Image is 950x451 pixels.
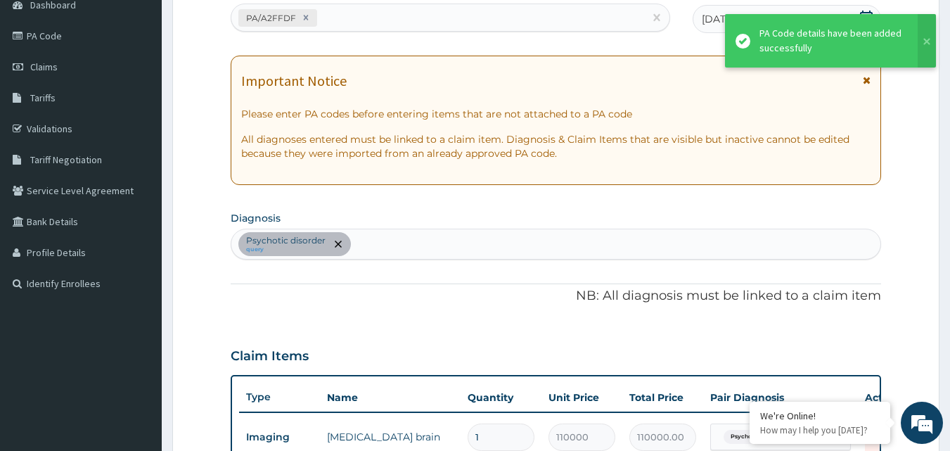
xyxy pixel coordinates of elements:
span: Psychotic disorder [724,430,791,444]
small: query [246,246,326,253]
span: [DATE] [702,12,735,26]
span: Tariffs [30,91,56,104]
th: Total Price [622,383,703,412]
th: Type [239,384,320,410]
p: NB: All diagnosis must be linked to a claim item [231,287,882,305]
img: d_794563401_company_1708531726252_794563401 [26,70,57,106]
div: Chat with us now [73,79,236,97]
div: PA Code details have been added successfully [759,26,904,56]
td: Imaging [239,424,320,450]
div: We're Online! [760,409,880,422]
th: Quantity [461,383,541,412]
span: Tariff Negotiation [30,153,102,166]
p: All diagnoses entered must be linked to a claim item. Diagnosis & Claim Items that are visible bu... [241,132,871,160]
textarea: Type your message and hit 'Enter' [7,301,268,350]
td: [MEDICAL_DATA] brain [320,423,461,451]
th: Pair Diagnosis [703,383,858,412]
th: Unit Price [541,383,622,412]
div: Minimize live chat window [231,7,264,41]
p: Please enter PA codes before entering items that are not attached to a PA code [241,107,871,121]
h3: Claim Items [231,349,309,364]
div: PA/A2FFDF [242,10,298,26]
span: remove selection option [332,238,345,250]
p: Psychotic disorder [246,235,326,246]
th: Actions [858,383,928,412]
th: Name [320,383,461,412]
h1: Important Notice [241,73,347,89]
span: Claims [30,61,58,73]
p: How may I help you today? [760,424,880,436]
span: We're online! [82,136,194,278]
label: Diagnosis [231,211,281,225]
